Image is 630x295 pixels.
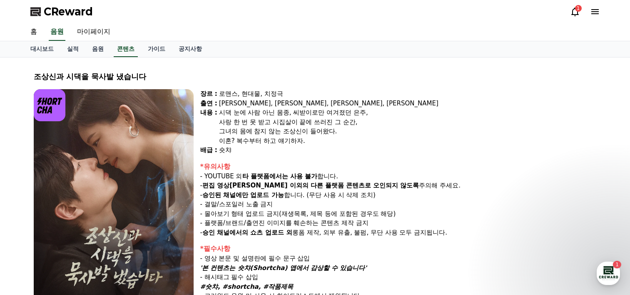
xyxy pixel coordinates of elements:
[200,172,597,181] p: - YOUTUBE 외 합니다.
[219,127,597,136] div: 그녀의 몸에 참지 않는 조상신이 들어왔다.
[575,5,582,12] div: 1
[311,182,419,189] strong: 다른 플랫폼 콘텐츠로 오인되지 않도록
[200,283,294,290] em: #숏챠, #shortcha, #작품제목
[172,41,209,57] a: 공지사항
[30,5,93,18] a: CReward
[219,117,597,127] div: 사랑 한 번 못 받고 시집살이 끝에 쓰러진 그 순간,
[200,145,217,155] div: 배급 :
[200,272,597,282] p: - 해시태그 필수 삽입
[200,89,217,99] div: 장르 :
[200,264,367,272] em: '본 컨텐츠는 숏챠(Shortcha) 앱에서 감상할 수 있습니다'
[242,172,318,180] strong: 타 플랫폼에서는 사용 불가
[202,191,284,199] strong: 승인된 채널에만 업로드 가능
[219,108,597,117] div: 시댁 눈에 사람 아닌 몸종, 씨받이로만 여겨졌던 은주,
[200,200,597,209] p: - 결말/스포일러 노출 금지
[24,23,44,41] a: 홈
[200,190,597,200] p: - 합니다. (무단 사용 시 삭제 조치)
[202,182,309,189] strong: 편집 영상[PERSON_NAME] 이외의
[44,5,93,18] span: CReward
[219,89,597,99] div: 로맨스, 현대물, 치정극
[200,99,217,108] div: 출연 :
[219,136,597,146] div: 이혼? 복수부터 하고 얘기하자.
[570,7,580,17] a: 1
[200,218,597,228] p: - 플랫폼/브랜드/출연진 이미지를 훼손하는 콘텐츠 제작 금지
[200,108,217,145] div: 내용 :
[60,41,85,57] a: 실적
[200,209,597,219] p: - 몰아보기 형태 업로드 금지(재생목록, 제목 등에 포함된 경우도 해당)
[34,89,66,121] img: logo
[24,41,60,57] a: 대시보드
[34,71,597,82] div: 조상신과 시댁을 묵사발 냈습니다
[70,23,117,41] a: 마이페이지
[200,254,597,263] p: - 영상 본문 및 설명란에 필수 문구 삽입
[219,145,597,155] div: 숏챠
[202,229,292,236] strong: 승인 채널에서의 쇼츠 업로드 외
[200,228,597,237] p: - 롱폼 제작, 외부 유출, 불펌, 무단 사용 모두 금지됩니다.
[200,181,597,190] p: - 주의해 주세요.
[200,244,597,254] div: *필수사항
[200,162,597,172] div: *유의사항
[141,41,172,57] a: 가이드
[49,23,65,41] a: 음원
[114,41,138,57] a: 콘텐츠
[219,99,597,108] div: [PERSON_NAME], [PERSON_NAME], [PERSON_NAME], [PERSON_NAME]
[85,41,110,57] a: 음원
